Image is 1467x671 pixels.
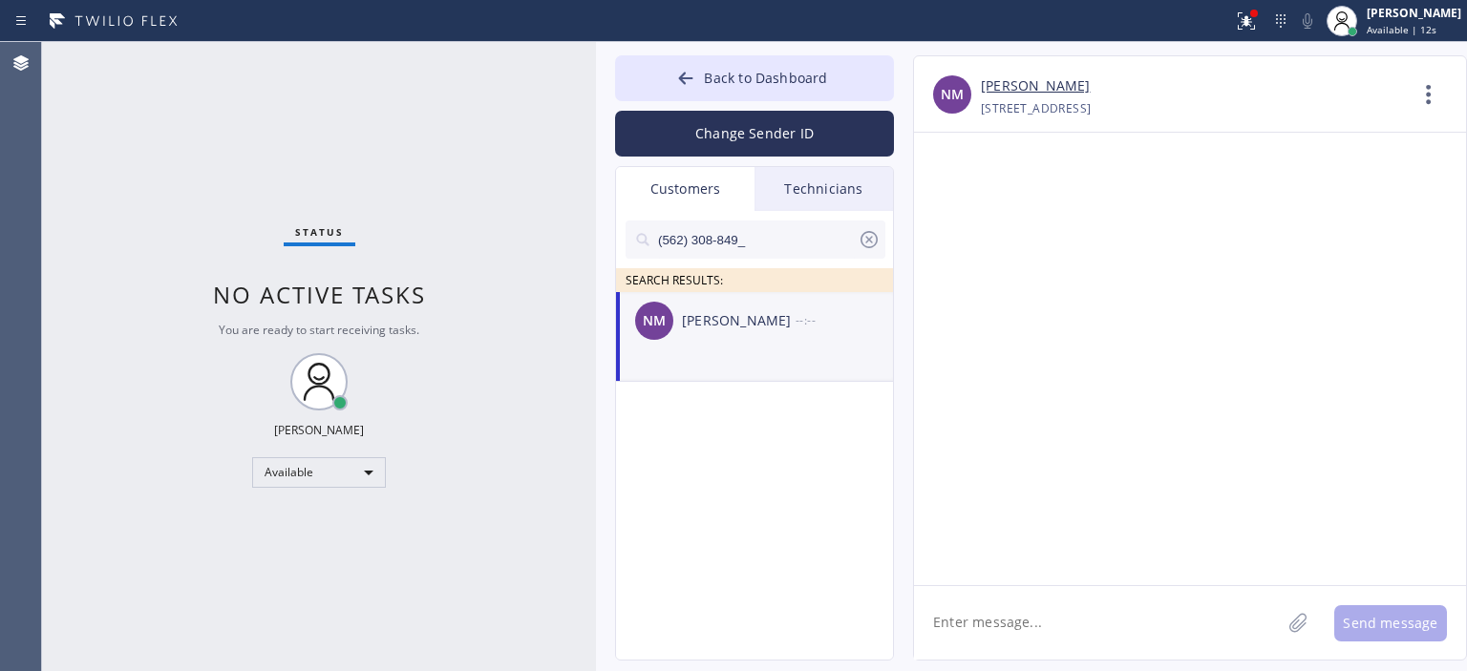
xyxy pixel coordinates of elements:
[274,422,364,438] div: [PERSON_NAME]
[1294,8,1321,34] button: Mute
[295,225,344,239] span: Status
[626,272,723,288] span: SEARCH RESULTS:
[796,309,895,331] div: --:--
[981,97,1091,119] div: [STREET_ADDRESS]
[755,167,893,211] div: Technicians
[252,457,386,488] div: Available
[1367,23,1436,36] span: Available | 12s
[981,75,1090,97] a: [PERSON_NAME]
[643,310,666,332] span: NM
[656,220,858,259] input: Search
[941,84,964,106] span: NM
[616,167,755,211] div: Customers
[615,55,894,101] button: Back to Dashboard
[1367,5,1461,21] div: [PERSON_NAME]
[704,69,827,87] span: Back to Dashboard
[213,279,426,310] span: No active tasks
[682,310,796,332] div: [PERSON_NAME]
[1334,605,1447,641] button: Send message
[219,322,419,338] span: You are ready to start receiving tasks.
[615,111,894,157] button: Change Sender ID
